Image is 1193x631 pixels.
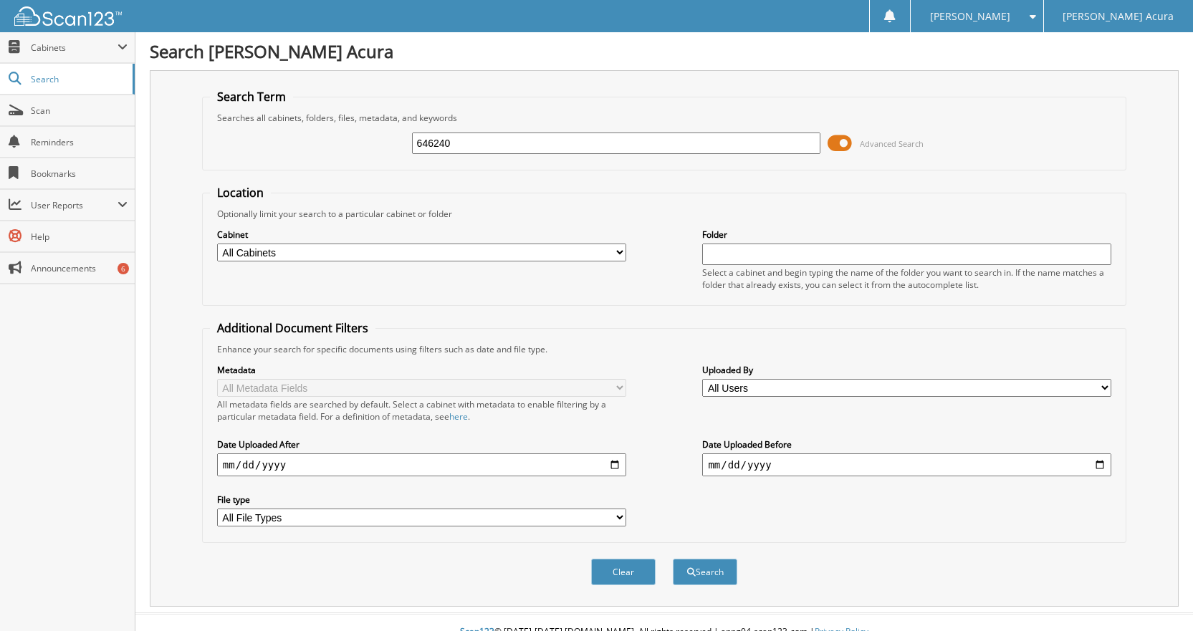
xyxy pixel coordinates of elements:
[930,12,1010,21] span: [PERSON_NAME]
[702,228,1111,241] label: Folder
[31,105,128,117] span: Scan
[591,559,656,585] button: Clear
[31,42,118,54] span: Cabinets
[14,6,122,26] img: scan123-logo-white.svg
[217,453,626,476] input: start
[118,263,129,274] div: 6
[210,208,1118,220] div: Optionally limit your search to a particular cabinet or folder
[702,453,1111,476] input: end
[217,364,626,376] label: Metadata
[702,438,1111,451] label: Date Uploaded Before
[1063,12,1174,21] span: [PERSON_NAME] Acura
[210,185,271,201] legend: Location
[702,266,1111,291] div: Select a cabinet and begin typing the name of the folder you want to search in. If the name match...
[217,438,626,451] label: Date Uploaded After
[150,39,1179,63] h1: Search [PERSON_NAME] Acura
[210,89,293,105] legend: Search Term
[702,364,1111,376] label: Uploaded By
[31,262,128,274] span: Announcements
[1121,562,1193,631] iframe: Chat Widget
[210,112,1118,124] div: Searches all cabinets, folders, files, metadata, and keywords
[860,138,924,149] span: Advanced Search
[217,493,626,506] label: File type
[210,320,375,336] legend: Additional Document Filters
[217,228,626,241] label: Cabinet
[449,410,468,423] a: here
[31,168,128,180] span: Bookmarks
[31,199,118,211] span: User Reports
[31,231,128,243] span: Help
[673,559,737,585] button: Search
[210,343,1118,355] div: Enhance your search for specific documents using filters such as date and file type.
[31,136,128,148] span: Reminders
[217,398,626,423] div: All metadata fields are searched by default. Select a cabinet with metadata to enable filtering b...
[31,73,125,85] span: Search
